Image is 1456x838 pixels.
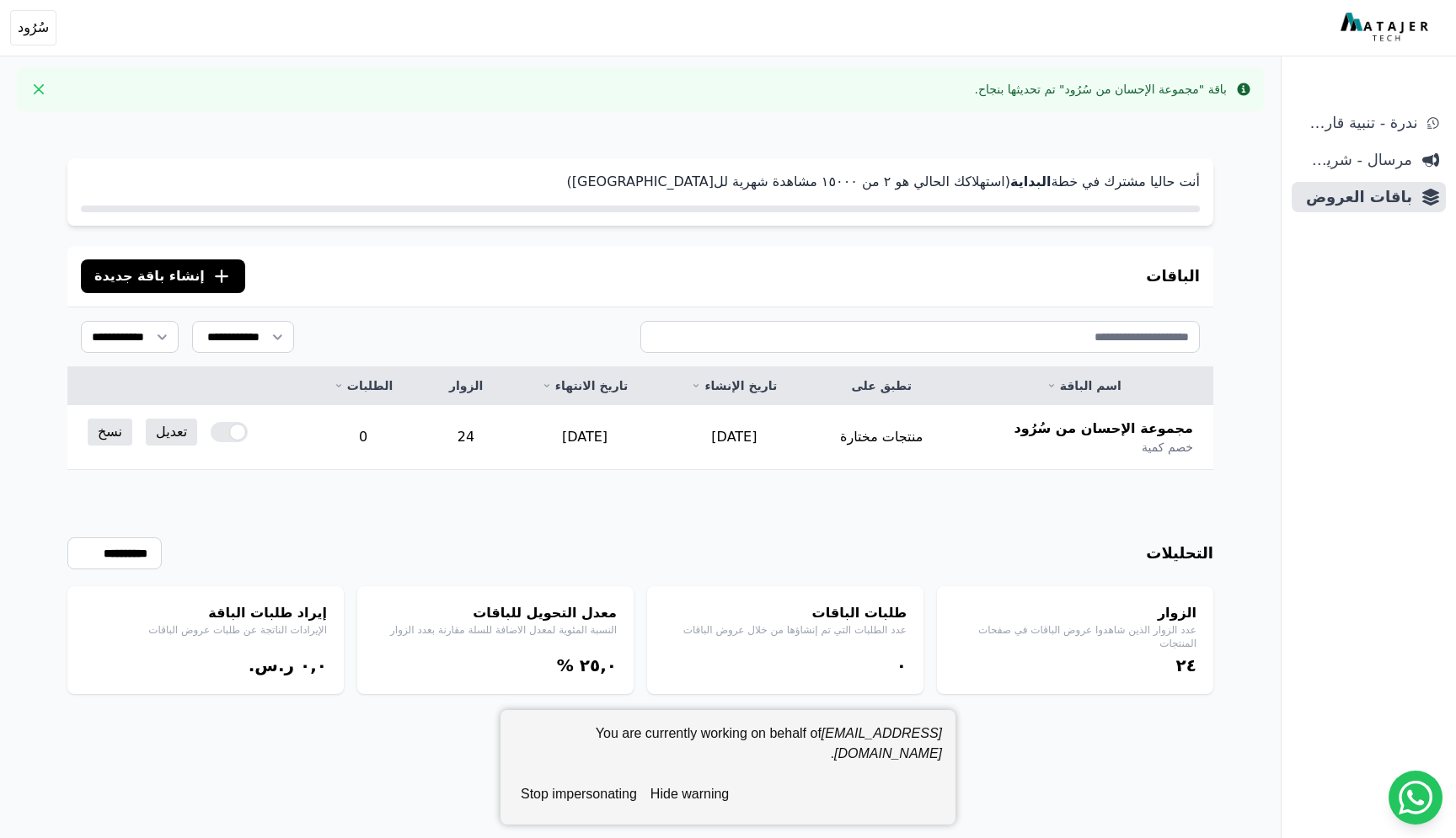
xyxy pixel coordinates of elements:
[84,623,327,637] p: الإيرادات الناتجة عن طلبات عروض الباقات
[680,377,789,394] a: تاريخ الإنشاء
[580,655,617,675] bdi: ٢٥,۰
[954,623,1196,650] p: عدد الزوار الذين شاهدوا عروض الباقات في صفحات المنتجات
[954,603,1196,623] h4: الزوار
[422,367,510,405] th: الزوار
[25,76,52,103] button: Close
[974,81,1227,98] div: باقة "مجموعة الإحسان من سُرُود" تم تحديثها بنجاح.
[644,777,736,811] button: hide warning
[10,10,56,45] button: سُرُود
[1010,173,1051,189] strong: البداية
[422,405,510,470] td: 24
[88,419,132,446] a: نسخ
[510,405,660,470] td: [DATE]
[1298,185,1412,209] span: باقات العروض
[374,603,617,623] h4: معدل التحويل للباقات
[822,726,942,761] em: [EMAIL_ADDRESS][DOMAIN_NAME]
[809,367,955,405] th: تطبق على
[1146,264,1200,288] h3: الباقات
[530,377,640,394] a: تاريخ الانتهاء
[975,377,1193,394] a: اسم الباقة
[557,655,574,675] span: %
[249,655,294,675] span: ر.س.
[514,723,942,777] div: You are currently working on behalf of .
[324,377,402,394] a: الطلبات
[304,405,422,470] td: 0
[1014,419,1193,439] span: مجموعة الإحسان من سُرُود
[374,623,617,637] p: النسبة المئوية لمعدل الاضافة للسلة مقارنة بعدد الزوار
[954,654,1196,677] div: ٢٤
[1298,111,1417,135] span: ندرة - تنبية قارب علي النفاذ
[660,405,809,470] td: [DATE]
[300,655,327,675] bdi: ۰,۰
[514,777,644,811] button: stop impersonating
[84,603,327,623] h4: إيراد طلبات الباقة
[146,419,197,446] a: تعديل
[1146,542,1213,565] h3: التحليلات
[1142,439,1193,456] span: خصم كمية
[664,623,907,637] p: عدد الطلبات التي تم إنشاؤها من خلال عروض الباقات
[809,405,955,470] td: منتجات مختارة
[1298,148,1412,172] span: مرسال - شريط دعاية
[81,259,245,293] button: إنشاء باقة جديدة
[94,266,205,286] span: إنشاء باقة جديدة
[1341,13,1432,43] img: MatajerTech Logo
[81,172,1200,192] p: أنت حاليا مشترك في خطة (استهلاكك الحالي هو ٢ من ١٥۰۰۰ مشاهدة شهرية لل[GEOGRAPHIC_DATA])
[664,603,907,623] h4: طلبات الباقات
[664,654,907,677] div: ۰
[18,18,49,38] span: سُرُود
